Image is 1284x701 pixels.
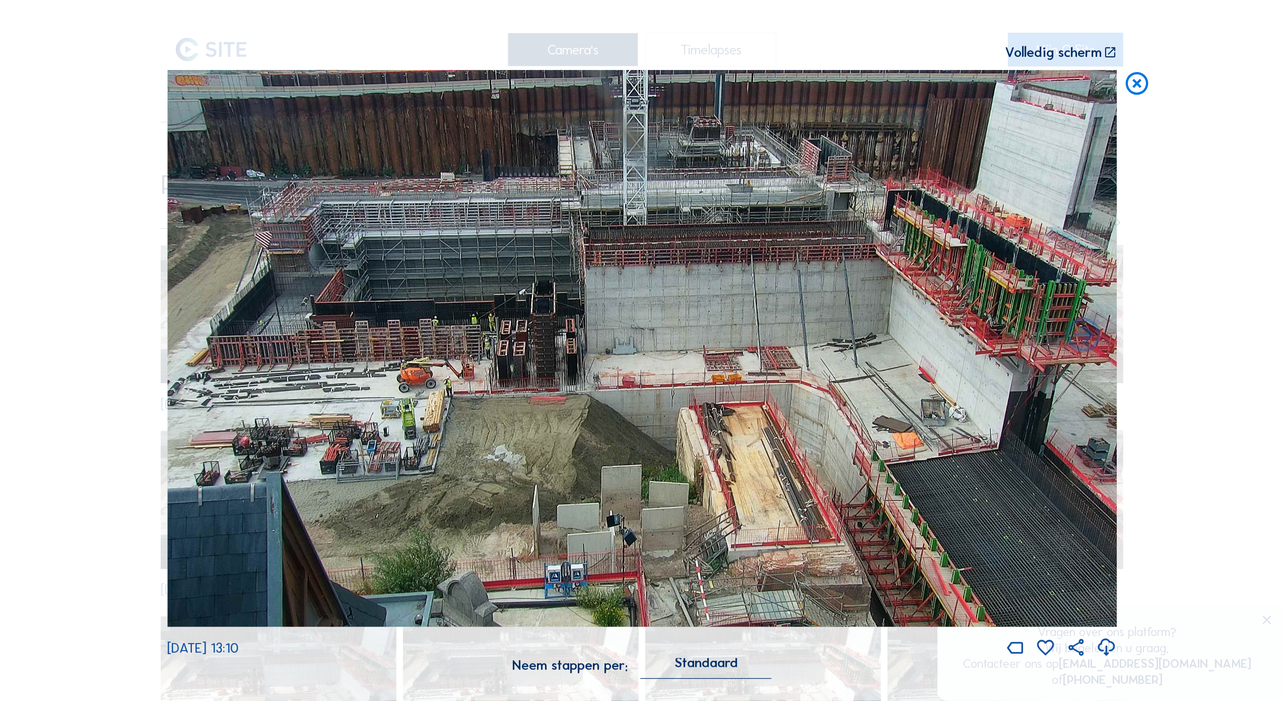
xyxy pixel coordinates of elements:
i: Back [1063,316,1104,357]
div: Standaard [674,658,738,667]
span: [DATE] 13:10 [167,640,239,656]
div: Volledig scherm [1005,45,1102,59]
div: Standaard [641,658,772,678]
i: Forward [180,316,221,357]
div: Neem stappen per: [512,658,628,672]
img: Image [167,70,1117,626]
